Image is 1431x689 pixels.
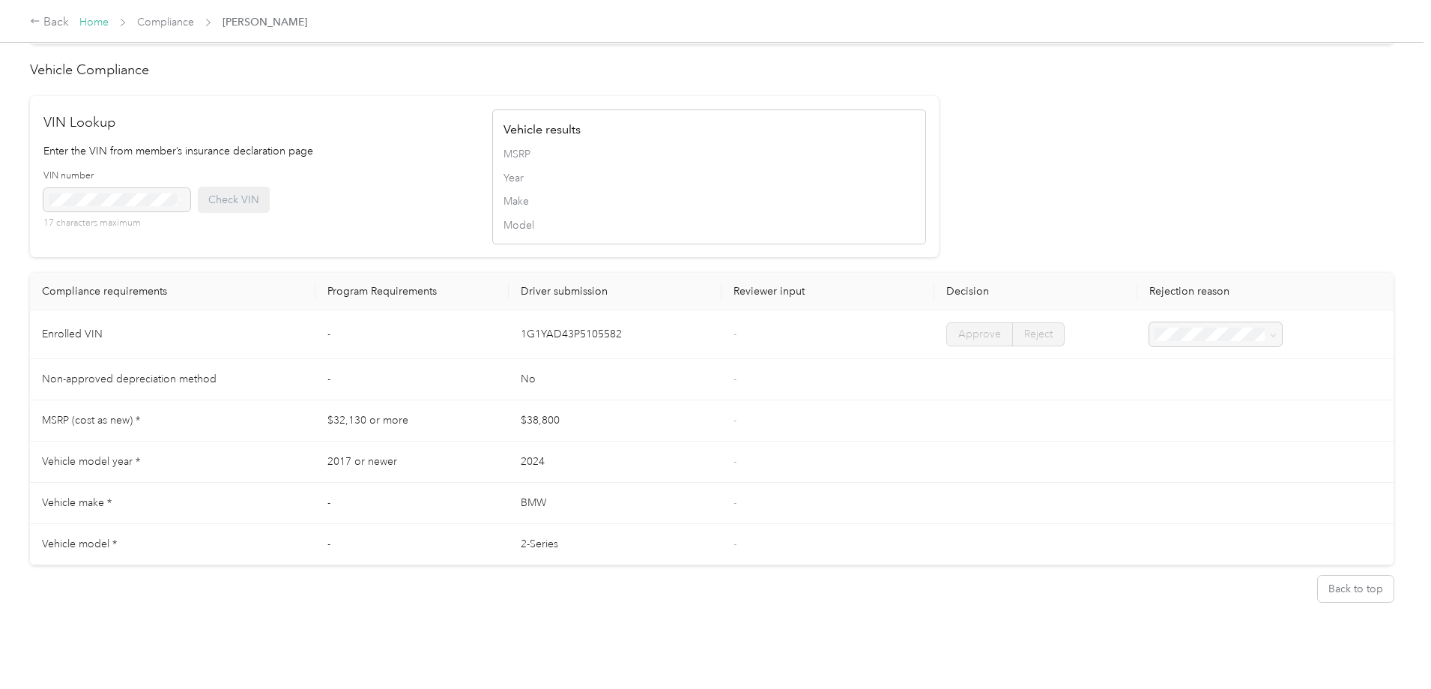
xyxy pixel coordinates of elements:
h2: VIN Lookup [43,112,477,133]
td: MSRP (cost as new) * [30,400,315,442]
td: 1G1YAD43P5105582 [509,310,721,359]
span: Vehicle make * [42,496,112,509]
label: VIN number [43,169,190,183]
button: Back to top [1318,576,1394,602]
h2: Vehicle Compliance [30,60,1394,80]
td: - [315,524,509,565]
td: Enrolled VIN [30,310,315,359]
th: Reviewer input [721,273,934,310]
span: Year [503,170,915,186]
td: Vehicle model year * [30,442,315,483]
td: 2017 or newer [315,442,509,483]
a: Home [79,16,109,28]
span: - [733,538,736,550]
span: - [733,328,736,340]
span: Non-approved depreciation method [42,373,217,385]
span: Vehicle model year * [42,455,140,468]
span: Vehicle model * [42,538,117,550]
p: 17 characters maximum [43,217,190,230]
span: MSRP [503,146,915,162]
td: - [315,359,509,400]
span: - [733,414,736,427]
th: Decision [934,273,1137,310]
span: Make [503,193,915,209]
td: No [509,359,721,400]
th: Program Requirements [315,273,509,310]
a: Compliance [137,16,194,28]
th: Compliance requirements [30,273,315,310]
td: Vehicle model * [30,524,315,565]
td: - [315,310,509,359]
th: Driver submission [509,273,721,310]
span: MSRP (cost as new) * [42,414,140,427]
iframe: Everlance-gr Chat Button Frame [1347,605,1431,689]
td: - [315,483,509,524]
div: Back [30,13,69,31]
td: BMW [509,483,721,524]
span: Approve [958,328,1001,340]
td: 2024 [509,442,721,483]
span: - [733,455,736,468]
td: $38,800 [509,400,721,442]
td: Non-approved depreciation method [30,359,315,400]
h4: Vehicle results [503,121,915,139]
span: - [733,373,736,385]
span: Enrolled VIN [42,328,103,340]
td: $32,130 or more [315,400,509,442]
span: - [733,496,736,509]
td: 2-Series [509,524,721,565]
span: [PERSON_NAME] [223,14,307,30]
th: Rejection reason [1137,273,1394,310]
td: Vehicle make * [30,483,315,524]
span: Reject [1024,328,1053,340]
span: Model [503,217,915,233]
p: Enter the VIN from member’s insurance declaration page [43,143,477,159]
